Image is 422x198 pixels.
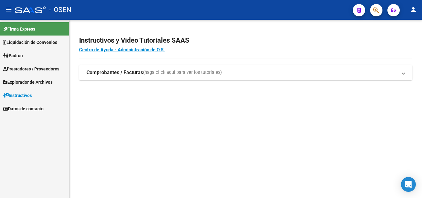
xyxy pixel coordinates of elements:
[79,47,165,53] a: Centro de Ayuda - Administración de O.S.
[49,3,71,17] span: - OSEN
[3,26,35,32] span: Firma Express
[3,105,44,112] span: Datos de contacto
[5,6,12,13] mat-icon: menu
[3,92,32,99] span: Instructivos
[3,39,57,46] span: Liquidación de Convenios
[143,69,222,76] span: (haga click aquí para ver los tutoriales)
[79,65,412,80] mat-expansion-panel-header: Comprobantes / Facturas(haga click aquí para ver los tutoriales)
[87,69,143,76] strong: Comprobantes / Facturas
[401,177,416,192] div: Open Intercom Messenger
[79,35,412,46] h2: Instructivos y Video Tutoriales SAAS
[3,79,53,86] span: Explorador de Archivos
[3,65,59,72] span: Prestadores / Proveedores
[410,6,417,13] mat-icon: person
[3,52,23,59] span: Padrón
